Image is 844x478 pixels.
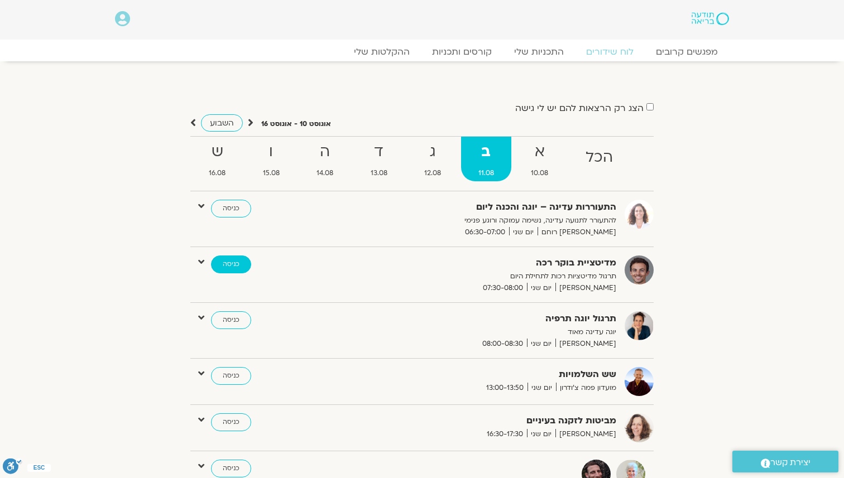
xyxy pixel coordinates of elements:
a: ד13.08 [353,137,405,181]
p: יוגה עדינה מאוד [343,326,616,338]
p: תרגול מדיטציות רכות לתחילת היום [343,271,616,282]
a: כניסה [211,200,251,218]
a: יצירת קשר [732,451,838,472]
span: יום שני [509,226,538,238]
span: 11.08 [461,167,512,179]
span: 12.08 [407,167,459,179]
strong: התעוררות עדינה – יוגה והכנה ליום [343,200,616,215]
a: ש16.08 [191,137,243,181]
nav: Menu [115,46,729,57]
strong: ד [353,139,405,165]
strong: ג [407,139,459,165]
strong: ה [299,139,351,165]
span: 13:00-13:50 [482,382,527,394]
a: ו15.08 [246,137,298,181]
span: מועדון פמה צ'ודרון [556,382,616,394]
a: קורסים ותכניות [421,46,503,57]
a: השבוע [201,114,243,132]
a: כניסה [211,460,251,477]
label: הצג רק הרצאות להם יש לי גישה [515,103,644,113]
span: 16.08 [191,167,243,179]
a: הכל [568,137,631,181]
span: 14.08 [299,167,351,179]
a: לוח שידורים [575,46,645,57]
strong: ש [191,139,243,165]
p: אוגוסט 10 - אוגוסט 16 [261,118,331,130]
a: ה14.08 [299,137,351,181]
span: 06:30-07:00 [461,226,509,238]
span: 13.08 [353,167,405,179]
a: ג12.08 [407,137,459,181]
strong: מביטות לזקנה בעיניים [343,413,616,428]
span: השבוע [210,118,234,128]
strong: א [514,139,566,165]
a: ב11.08 [461,137,512,181]
strong: מדיטציית בוקר רכה [343,255,616,271]
a: כניסה [211,311,251,329]
span: 08:00-08:30 [478,338,527,350]
span: 07:30-08:00 [479,282,527,294]
span: יום שני [527,338,555,350]
a: כניסה [211,413,251,431]
a: התכניות שלי [503,46,575,57]
span: 16:30-17:30 [483,428,527,440]
strong: ו [246,139,298,165]
span: 15.08 [246,167,298,179]
strong: תרגול יוגה תרפיה [343,311,616,326]
p: להתעורר לתנועה עדינה, נשימה עמוקה ורוגע פנימי [343,215,616,226]
span: יום שני [527,282,555,294]
span: [PERSON_NAME] רוחם [538,226,616,238]
strong: הכל [568,145,631,170]
strong: ב [461,139,512,165]
span: יום שני [527,382,556,394]
a: כניסה [211,255,251,273]
span: יצירת קשר [770,455,811,470]
a: מפגשים קרובים [645,46,729,57]
span: [PERSON_NAME] [555,338,616,350]
span: [PERSON_NAME] [555,428,616,440]
span: יום שני [527,428,555,440]
a: כניסה [211,367,251,385]
span: 10.08 [514,167,566,179]
span: [PERSON_NAME] [555,282,616,294]
a: א10.08 [514,137,566,181]
strong: שש השלמויות [343,367,616,382]
a: ההקלטות שלי [343,46,421,57]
